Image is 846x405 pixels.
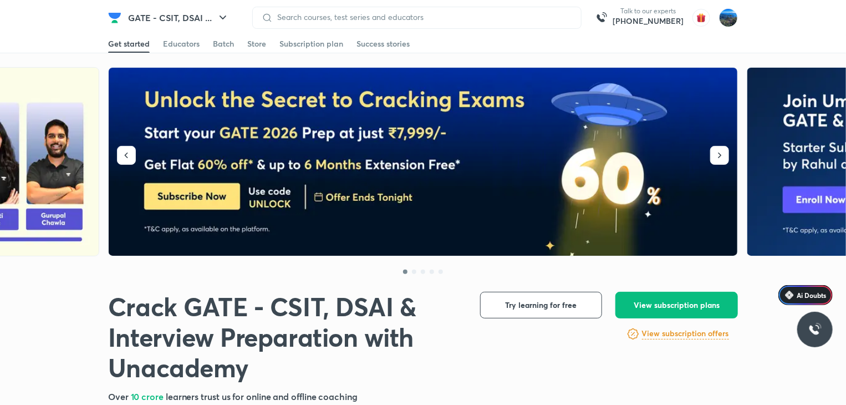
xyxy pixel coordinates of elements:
[163,38,200,49] div: Educators
[273,13,572,22] input: Search courses, test series and educators
[279,38,343,49] div: Subscription plan
[108,292,462,383] h1: Crack GATE - CSIT, DSAI & Interview Preparation with Unacademy
[108,35,150,53] a: Get started
[108,11,121,24] img: Company Logo
[778,285,833,305] a: Ai Doubts
[785,291,794,300] img: Icon
[642,327,729,341] a: View subscription offers
[634,300,720,311] span: View subscription plans
[213,35,234,53] a: Batch
[213,38,234,49] div: Batch
[615,292,738,318] button: View subscription plans
[613,7,684,16] p: Talk to our experts
[480,292,602,318] button: Try learning for free
[247,38,266,49] div: Store
[797,291,826,300] span: Ai Doubts
[692,9,710,27] img: avatar
[121,7,236,29] button: GATE - CSIT, DSAI ...
[808,323,822,336] img: ttu
[108,391,131,402] span: Over
[719,8,738,27] img: Karthik Koduri
[642,328,729,340] h6: View subscription offers
[131,391,166,402] span: 10 crore
[590,7,613,29] img: call-us
[163,35,200,53] a: Educators
[613,16,684,27] a: [PHONE_NUMBER]
[506,300,577,311] span: Try learning for free
[279,35,343,53] a: Subscription plan
[247,35,266,53] a: Store
[166,391,358,402] span: learners trust us for online and offline coaching
[356,35,410,53] a: Success stories
[108,38,150,49] div: Get started
[356,38,410,49] div: Success stories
